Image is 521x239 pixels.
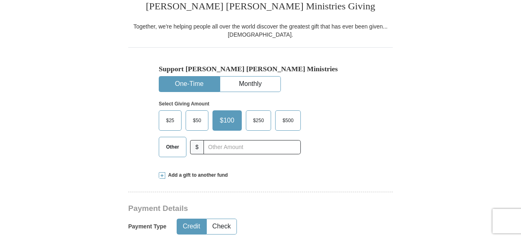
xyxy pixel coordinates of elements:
span: $250 [249,114,268,127]
h3: Payment Details [128,204,336,213]
button: One-Time [159,77,219,92]
div: Together, we're helping people all over the world discover the greatest gift that has ever been g... [128,22,393,39]
span: $100 [216,114,239,127]
span: $ [190,140,204,154]
span: Add a gift to another fund [165,172,228,179]
button: Monthly [220,77,280,92]
button: Credit [177,219,206,234]
strong: Select Giving Amount [159,101,209,107]
span: $500 [278,114,298,127]
button: Check [207,219,236,234]
input: Other Amount [204,140,301,154]
span: Other [162,141,183,153]
span: $25 [162,114,178,127]
h5: Support [PERSON_NAME] [PERSON_NAME] Ministries [159,65,362,73]
span: $50 [189,114,205,127]
h5: Payment Type [128,223,166,230]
